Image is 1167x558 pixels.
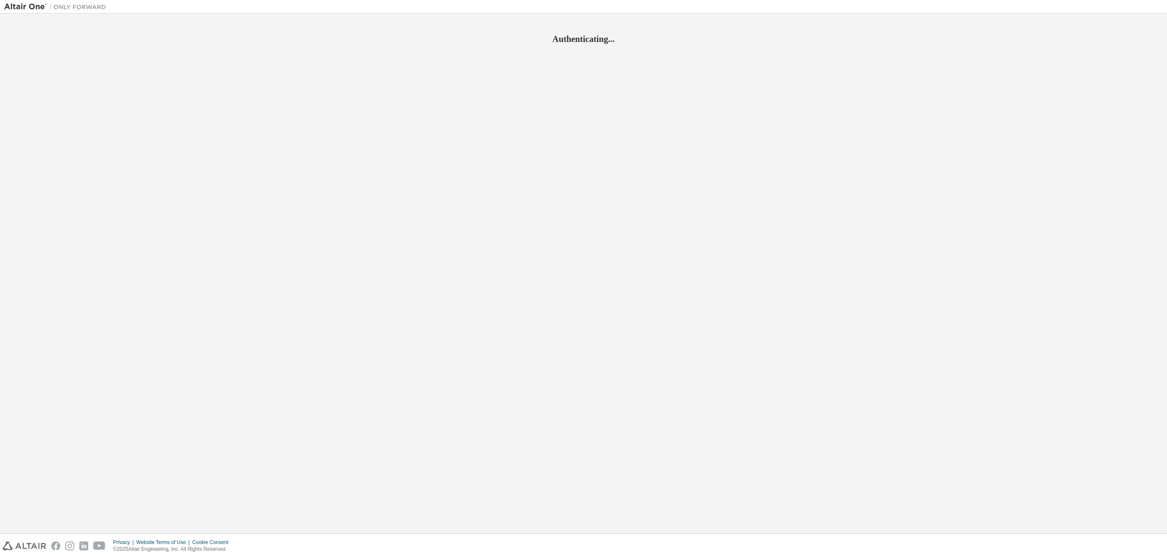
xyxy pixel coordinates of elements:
[113,546,234,553] p: © 2025 Altair Engineering, Inc. All Rights Reserved.
[4,3,110,11] img: Altair One
[79,541,88,550] img: linkedin.svg
[65,541,74,550] img: instagram.svg
[51,541,60,550] img: facebook.svg
[192,539,233,546] div: Cookie Consent
[4,33,1163,44] h2: Authenticating...
[93,541,106,550] img: youtube.svg
[113,539,136,546] div: Privacy
[136,539,192,546] div: Website Terms of Use
[3,541,46,550] img: altair_logo.svg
